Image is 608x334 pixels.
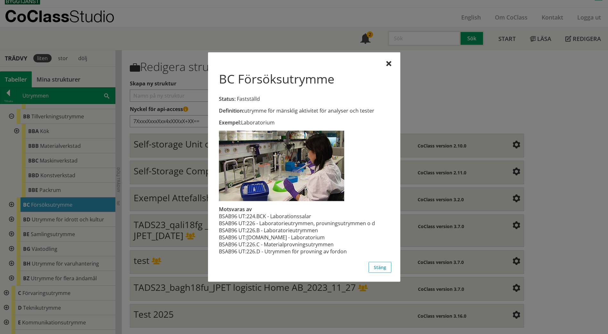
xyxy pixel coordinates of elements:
[219,119,241,126] span: Exempel:
[219,220,246,227] td: BSAB96 UT:
[219,107,244,114] span: Definition:
[219,72,334,86] h1: BC Försöksutrymme
[219,241,246,248] td: BSAB96 UT:
[246,241,375,248] td: 226.C - Materialprovningsutrymmen
[219,213,246,220] td: BSAB96 UT:
[246,248,375,255] td: 226.D - Utrymmen för provning av fordon
[219,95,236,102] span: Status:
[219,248,246,255] td: BSAB96 UT:
[219,206,252,213] span: Motsvaras av
[219,119,389,126] div: Laboratorium
[246,213,375,220] td: 224.BCK - Laborationssalar
[237,95,260,102] span: Fastställd
[246,227,375,234] td: 226.B - Laboratorieutrymmen
[219,234,246,241] td: BSAB96 UT:
[219,131,344,201] img: bc-forsoksutrymme.jpg
[246,220,375,227] td: 226 - Laboratorieutrymmen, provningsutrymmen o d
[219,227,246,234] td: BSAB96 UT:
[246,234,375,241] td: [DOMAIN_NAME] - Laboratorium
[369,262,391,273] button: Stäng
[219,107,389,114] div: utrymme för mänsklig aktivitet för analyser och tester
